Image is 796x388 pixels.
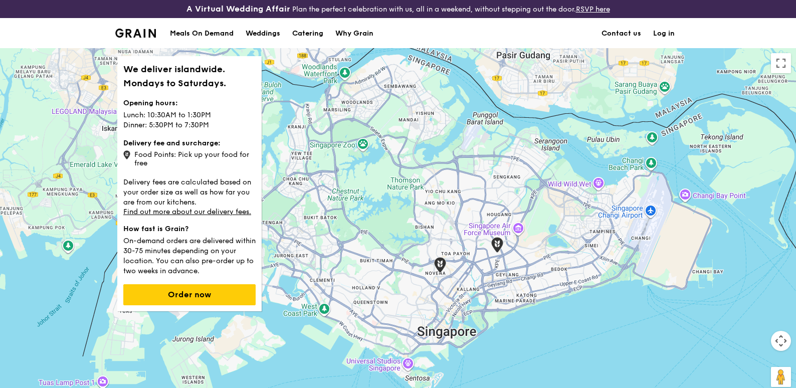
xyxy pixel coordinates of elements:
p: Lunch: 10:30AM to 1:30PM Dinner: 5:30PM to 7:30PM [123,108,256,130]
div: Plan the perfect celebration with us, all in a weekend, without stepping out the door. [133,4,664,14]
a: Find out more about our delivery fees. [123,208,251,216]
button: Drag Pegman onto the map to open Street View [771,367,791,387]
button: Toggle fullscreen view [771,53,791,73]
h1: We deliver islandwide. Mondays to Saturdays. [123,62,256,90]
a: Log in [647,19,681,49]
a: Why Grain [329,19,379,49]
a: Catering [286,19,329,49]
a: RSVP here [576,5,610,14]
h3: A Virtual Wedding Affair [186,4,290,14]
div: Meals On Demand [170,19,234,49]
a: Weddings [240,19,286,49]
div: Food Points: Pick up your food for free [123,148,256,167]
button: Order now [123,284,256,305]
div: Catering [292,19,323,49]
strong: Opening hours: [123,99,178,107]
a: Contact us [595,19,647,49]
p: On-demand orders are delivered within 30-75 minutes depending on your location. You can also pre-... [123,234,256,276]
img: Grain [115,29,156,38]
p: Delivery fees are calculated based on your order size as well as how far you are from our kitchens. [123,175,256,208]
div: Why Grain [335,19,373,49]
a: Order now [123,291,256,299]
a: GrainGrain [115,18,156,48]
img: icon-grain-marker.0ca718ca.png [123,150,130,159]
strong: How fast is Grain? [123,225,188,233]
div: Weddings [246,19,280,49]
button: Map camera controls [771,331,791,351]
strong: Delivery fee and surcharge: [123,139,221,147]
